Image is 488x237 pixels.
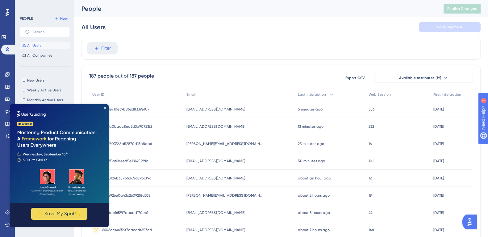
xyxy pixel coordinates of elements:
[399,75,441,80] span: Available Attributes (19)
[433,211,444,215] time: [DATE]
[298,107,323,111] time: 5 minutes ago
[345,75,365,80] span: Export CSV
[102,210,148,215] span: 6631fac1659f7aacad170e41
[20,42,70,49] button: All Users
[369,124,374,129] span: 232
[298,211,330,215] time: about 5 hours ago
[81,23,106,31] div: All Users
[20,77,70,84] button: New Users
[102,159,148,163] span: 611375af6deed5e181452fda
[369,107,374,112] span: 356
[60,16,68,21] span: New
[92,92,105,97] span: User ID
[52,15,70,22] button: New
[102,107,149,112] span: 67a1e710e39b862d8339ef07
[20,16,33,21] div: PEOPLE
[419,22,481,32] button: Save Segment
[433,142,444,146] time: [DATE]
[102,193,151,198] span: 6824926e0a43c260925fd338
[27,98,63,102] span: Monthly Active Users
[447,6,477,11] span: Publish Changes
[433,193,444,198] time: [DATE]
[186,141,264,146] span: [PERSON_NAME][EMAIL_ADDRESS][DOMAIN_NAME]
[130,72,154,80] div: 187 people
[374,73,473,83] button: Available Attributes (19)
[115,72,128,80] div: out of
[433,159,444,163] time: [DATE]
[298,228,330,232] time: about 7 hours ago
[433,92,461,97] span: First Interaction
[433,228,444,232] time: [DATE]
[102,141,152,146] span: 603f603368a52870d15b8ab6
[81,4,428,13] div: People
[27,88,61,93] span: Weekly Active Users
[369,92,391,97] span: Web Session
[369,193,372,198] span: 19
[186,124,245,129] span: [EMAIL_ADDRESS][DOMAIN_NAME]
[462,213,481,231] iframe: UserGuiding AI Assistant Launcher
[32,30,65,34] input: Search
[340,73,370,83] button: Export CSV
[186,159,245,163] span: [EMAIL_ADDRESS][DOMAIN_NAME]
[101,45,111,52] span: Filter
[21,103,77,115] button: ✨ Save My Spot!✨
[27,78,44,83] span: New Users
[102,227,152,232] span: 6606ac4e659f7aacadf653dd
[369,227,374,232] span: 148
[94,2,96,5] div: Close Preview
[186,92,196,97] span: Email
[27,53,52,58] span: All Companies
[87,42,118,54] button: Filter
[437,25,462,30] span: Save Segment
[186,107,245,112] span: [EMAIL_ADDRESS][DOMAIN_NAME]
[369,159,373,163] span: 101
[298,124,323,129] time: 13 minutes ago
[369,176,372,181] span: 12
[20,52,70,59] button: All Companies
[298,176,331,180] time: about an hour ago
[369,141,372,146] span: 16
[186,227,245,232] span: [EMAIL_ADDRESS][DOMAIN_NAME]
[20,96,70,104] button: Monthly Active Users
[186,176,245,181] span: [EMAIL_ADDRESS][DOMAIN_NAME]
[298,92,326,97] span: Last Interaction
[433,124,444,129] time: [DATE]
[433,107,444,111] time: [DATE]
[186,193,264,198] span: [PERSON_NAME][EMAIL_ADDRESS][DOMAIN_NAME]
[298,159,325,163] time: 50 minutes ago
[27,43,41,48] span: All Users
[43,3,45,8] div: 4
[369,210,373,215] span: 42
[15,2,39,9] span: Need Help?
[102,176,151,181] span: 66b0f24b657b6d65c89bcf9c
[186,210,245,215] span: [EMAIL_ADDRESS][DOMAIN_NAME]
[433,176,444,180] time: [DATE]
[298,142,324,146] time: 23 minutes ago
[102,124,152,129] span: 5f36a0badc8ea2d3b90723f2
[298,193,330,198] time: about 2 hours ago
[89,72,114,80] div: 187 people
[20,86,70,94] button: Weekly Active Users
[444,4,481,14] button: Publish Changes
